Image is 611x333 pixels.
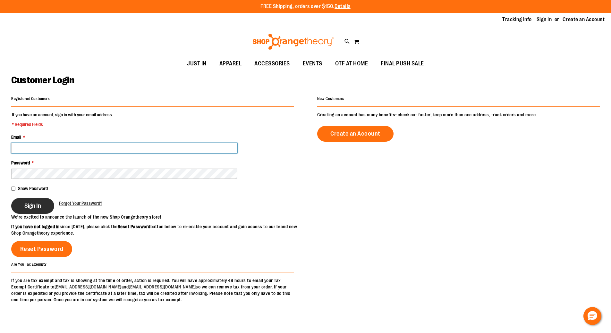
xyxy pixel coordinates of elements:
span: Forgot Your Password? [59,201,102,206]
a: EVENTS [296,56,329,71]
p: We’re excited to announce the launch of the new Shop Orangetheory store! [11,214,306,220]
legend: If you have an account, sign in with your email address. [11,112,114,128]
span: Sign In [24,202,41,209]
span: JUST IN [187,56,207,71]
span: Email [11,135,21,140]
a: FINAL PUSH SALE [374,56,430,71]
span: OTF AT HOME [335,56,368,71]
span: ACCESSORIES [254,56,290,71]
a: [EMAIL_ADDRESS][DOMAIN_NAME] [129,284,196,289]
strong: Registered Customers [11,96,50,101]
strong: Are You Tax Exempt? [11,262,47,266]
span: Customer Login [11,75,74,86]
a: Details [335,4,351,9]
span: APPAREL [219,56,242,71]
span: Show Password [18,186,48,191]
a: [EMAIL_ADDRESS][DOMAIN_NAME] [55,284,122,289]
a: Sign In [537,16,552,23]
a: Forgot Your Password? [59,200,102,206]
strong: New Customers [317,96,344,101]
span: * Required Fields [12,121,113,128]
span: Create an Account [330,130,380,137]
a: Create an Account [317,126,394,142]
img: Shop Orangetheory [252,34,335,50]
button: Sign In [11,198,54,214]
p: Creating an account has many benefits: check out faster, keep more than one address, track orders... [317,112,600,118]
p: FREE Shipping, orders over $150. [260,3,351,10]
p: since [DATE], please click the button below to re-enable your account and gain access to our bran... [11,223,306,236]
a: Create an Account [563,16,605,23]
p: If you are tax exempt and tax is showing at the time of order, action is required. You will have ... [11,277,294,303]
a: ACCESSORIES [248,56,296,71]
span: EVENTS [303,56,322,71]
strong: If you have not logged in [11,224,60,229]
strong: Reset Password [118,224,150,229]
button: Hello, have a question? Let’s chat. [583,307,601,325]
a: Reset Password [11,241,72,257]
a: JUST IN [181,56,213,71]
span: Password [11,160,30,165]
a: Tracking Info [502,16,532,23]
a: OTF AT HOME [329,56,375,71]
a: APPAREL [213,56,248,71]
span: Reset Password [20,246,64,253]
span: FINAL PUSH SALE [381,56,424,71]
